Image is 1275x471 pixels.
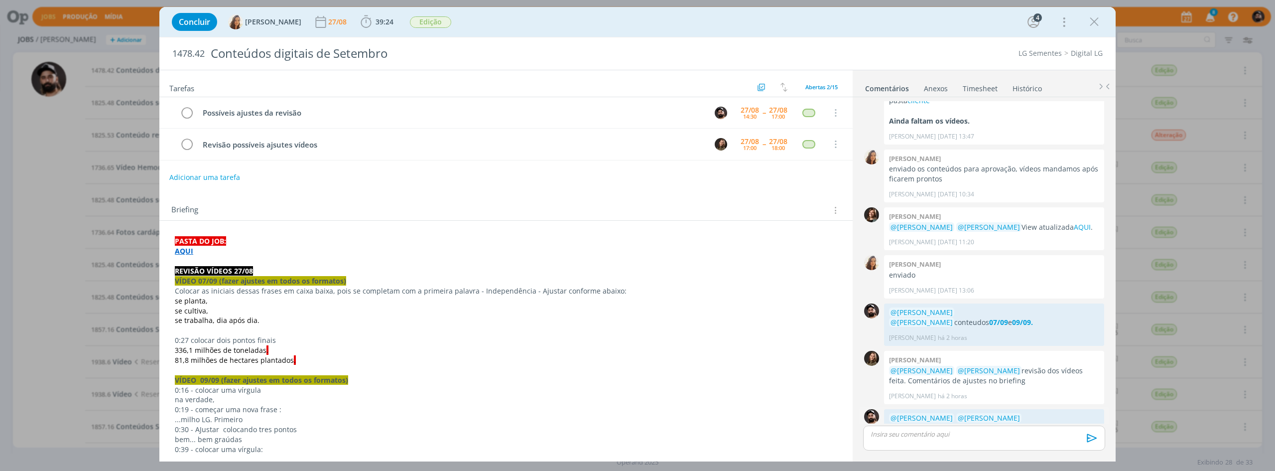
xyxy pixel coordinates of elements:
[376,17,393,26] span: 39:24
[175,335,837,345] p: 0:27 colocar dois pontos finais
[889,333,936,342] p: [PERSON_NAME]
[889,238,936,247] p: [PERSON_NAME]
[175,425,837,435] p: 0:30 - AJustar colocando tres pontos
[891,222,953,232] span: @[PERSON_NAME]
[769,138,787,145] div: 27/08
[175,355,294,365] span: 81,8 milhões de hectares plantados
[912,424,931,433] a: 09/09
[924,84,948,94] div: Anexos
[741,138,759,145] div: 27/08
[198,107,705,119] div: Possíveis ajustes da revisão
[741,107,759,114] div: 27/08
[889,116,970,126] strong: Ainda faltam os vídeos.
[938,333,967,342] span: há 2 horas
[805,83,838,91] span: Abertas 2/15
[889,260,941,269] b: [PERSON_NAME]
[175,296,208,306] span: se planta,
[175,266,253,276] strong: REVISÃO VÍDEOS 27/08
[864,304,879,318] img: B
[175,286,837,296] p: Colocar as iniciais dessas frases em caixa baixa, pois se completam com a primeira palavra - Inde...
[864,409,879,424] img: B
[172,13,217,31] button: Concluir
[938,190,974,199] span: [DATE] 10:34
[889,413,1099,434] p: e ajustados.
[207,41,711,66] div: Conteúdos digitais de Setembro
[769,107,787,114] div: 27/08
[864,351,879,366] img: J
[198,139,705,151] div: Revisão possíveis ajsutes vídeos
[713,137,728,152] button: J
[889,286,936,295] p: [PERSON_NAME]
[175,276,346,286] strong: VÍDEO 07/09 (fazer ajustes em todos os formatos)
[1033,13,1042,22] div: 4
[175,375,348,385] strong: VÍDEO 09/09 (fazer ajustes em todos os formatos)
[175,395,837,405] p: na verdade,
[958,366,1020,375] span: @[PERSON_NAME]
[891,308,953,317] span: @[PERSON_NAME]
[889,164,1099,184] p: enviado os conteúdos para aprovação, vídeos mandamos após ficarem prontos
[889,355,941,364] b: [PERSON_NAME]
[175,445,837,455] p: 0:39 - colocar uma vírgula:
[1019,48,1062,58] a: LG Sementes
[743,145,757,151] div: 17:00
[889,392,936,401] p: [PERSON_NAME]
[891,366,953,375] span: @[PERSON_NAME]
[294,355,296,365] span: .
[771,145,785,151] div: 18:00
[907,96,930,105] a: cliente
[175,236,226,246] strong: PASTA DO JOB:
[958,413,1020,423] span: @[PERSON_NAME]
[1074,222,1091,232] a: AQUI
[889,132,936,141] p: [PERSON_NAME]
[889,212,941,221] b: [PERSON_NAME]
[228,14,243,29] img: V
[763,109,765,116] span: --
[864,207,879,222] img: L
[938,238,974,247] span: [DATE] 11:20
[1025,14,1041,30] button: 4
[1012,317,1033,327] a: 09/09.
[715,138,727,151] img: J
[175,246,193,256] a: AQUI
[410,16,451,28] span: Edição
[179,18,210,26] span: Concluir
[713,105,728,120] button: B
[771,114,785,119] div: 17:00
[889,222,1099,232] p: View atualizada .
[228,14,301,29] button: V[PERSON_NAME]
[989,317,1008,327] a: 07/09
[171,204,198,217] span: Briefing
[743,114,757,119] div: 14:30
[175,435,837,445] p: bem... bem graúdas
[962,79,998,94] a: Timesheet
[891,413,953,423] span: @[PERSON_NAME]
[358,14,396,30] button: 39:24
[938,392,967,401] span: há 2 horas
[889,190,936,199] p: [PERSON_NAME]
[889,366,1099,386] p: revisão dos vídeos feita. Comentários de ajustes no briefing
[1071,48,1103,58] a: Digital LG
[175,315,259,325] span: se trabalha, dia após dia.
[891,317,953,327] span: @[PERSON_NAME]
[938,286,974,295] span: [DATE] 13:06
[175,405,837,415] p: 0:19 - começar uma nova frase :
[328,18,349,25] div: 27/08
[958,222,1020,232] span: @[PERSON_NAME]
[938,132,974,141] span: [DATE] 13:47
[889,424,908,433] a: 07/09
[175,345,266,355] span: 336,1 milhões de toneladas
[169,81,194,93] span: Tarefas
[245,18,301,25] span: [PERSON_NAME]
[1012,79,1042,94] a: Histórico
[864,150,879,164] img: V
[172,48,205,59] span: 1478.42
[780,83,787,92] img: arrow-down-up.svg
[889,154,941,163] b: [PERSON_NAME]
[266,345,268,355] span: .
[889,308,1099,328] p: conteudos e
